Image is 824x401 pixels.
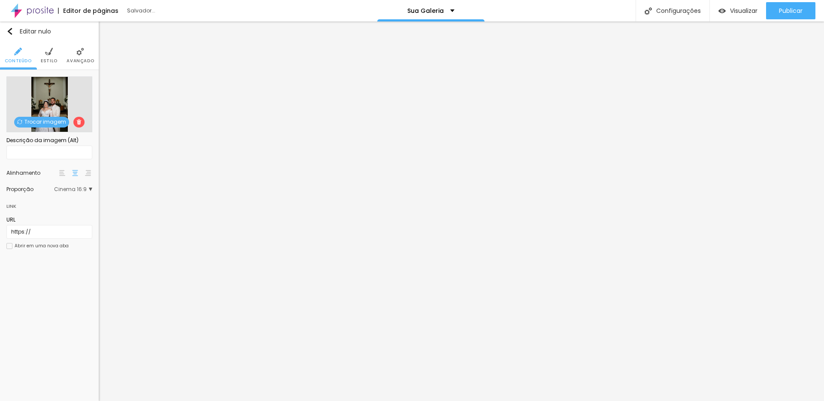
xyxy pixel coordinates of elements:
font: Avançado [67,58,94,64]
img: paragraph-center-align.svg [72,170,78,176]
font: Descrição da imagem (Alt) [6,137,79,144]
font: Estilo [41,58,58,64]
font: Editor de páginas [63,6,118,15]
img: Ícone [645,7,652,15]
font: Sua Galeria [407,6,444,15]
font: Link [6,203,16,210]
img: Ícone [14,48,22,55]
font: Trocar imagem [24,118,66,125]
div: Link [6,196,92,212]
img: Ícone [76,119,82,125]
button: Visualizar [710,2,766,19]
img: Ícone [76,48,84,55]
font: Configurações [656,6,701,15]
font: Publicar [779,6,803,15]
img: paragraph-left-align.svg [59,170,65,176]
font: Abrir em uma nova aba [15,243,69,249]
font: Salvador... [127,7,155,14]
img: Ícone [45,48,53,55]
font: URL [6,216,15,223]
font: Visualizar [730,6,757,15]
font: Editar nulo [20,27,51,36]
img: paragraph-right-align.svg [85,170,91,176]
font: Cinema 16:9 [54,185,87,193]
font: Proporção [6,185,33,193]
button: Publicar [766,2,815,19]
img: Ícone [17,119,22,125]
img: view-1.svg [718,7,726,15]
img: Ícone [6,28,13,35]
font: Alinhamento [6,169,40,176]
font: Conteúdo [5,58,32,64]
iframe: Editor [99,21,824,401]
